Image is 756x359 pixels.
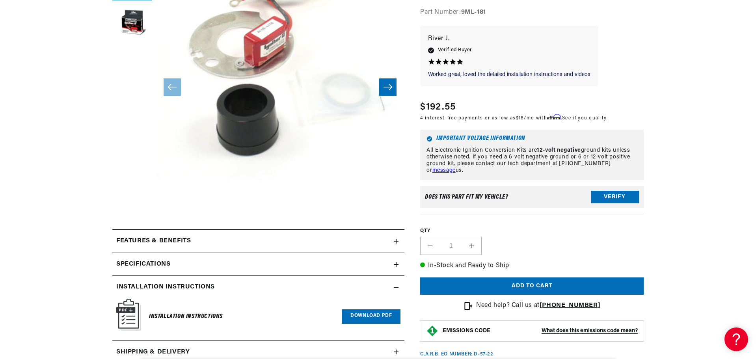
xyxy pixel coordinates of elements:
[116,347,190,357] h2: Shipping & Delivery
[432,167,456,173] a: message
[379,78,397,96] button: Slide right
[547,114,561,120] span: Affirm
[426,325,439,337] img: Emissions code
[420,7,644,18] div: Part Number:
[116,236,191,246] h2: Features & Benefits
[116,282,215,292] h2: Installation instructions
[342,309,400,324] a: Download PDF
[443,328,490,334] strong: EMISSIONS CODE
[112,276,404,299] summary: Installation instructions
[542,328,638,334] strong: What does this emissions code mean?
[420,277,644,295] button: Add to cart
[516,116,524,121] span: $18
[164,78,181,96] button: Slide left
[461,9,486,15] strong: 9ML-181
[537,147,581,153] strong: 12-volt negative
[420,261,644,271] p: In-Stock and Ready to Ship
[426,147,637,174] p: All Electronic Ignition Conversion Kits are ground kits unless otherwise noted. If you need a 6-v...
[112,253,404,276] summary: Specifications
[112,4,152,44] button: Load image 2 in gallery view
[420,114,607,122] p: 4 interest-free payments or as low as /mo with .
[116,299,141,331] img: Instruction Manual
[116,259,170,270] h2: Specifications
[540,302,600,309] a: [PHONE_NUMBER]
[443,327,638,335] button: EMISSIONS CODEWhat does this emissions code mean?
[476,301,600,311] p: Need help? Call us at
[420,351,493,358] p: C.A.R.B. EO Number: D-57-22
[420,228,644,234] label: QTY
[591,191,639,203] button: Verify
[425,194,508,200] div: Does This part fit My vehicle?
[112,230,404,253] summary: Features & Benefits
[428,33,590,45] p: River J.
[426,136,637,142] h6: Important Voltage Information
[428,71,590,79] p: Worked great, loved the detailed installation instructions and videos
[438,46,472,54] span: Verified Buyer
[562,116,607,121] a: See if you qualify - Learn more about Affirm Financing (opens in modal)
[420,100,456,114] span: $192.55
[149,311,223,322] h6: Installation Instructions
